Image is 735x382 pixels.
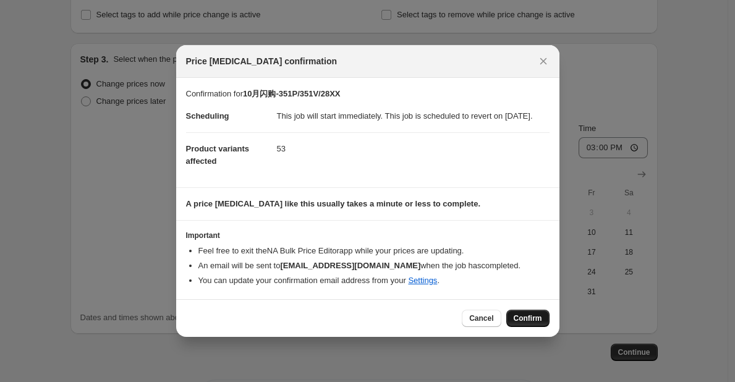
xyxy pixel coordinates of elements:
[198,274,550,287] li: You can update your confirmation email address from your .
[186,199,481,208] b: A price [MEDICAL_DATA] like this usually takes a minute or less to complete.
[277,132,550,165] dd: 53
[198,245,550,257] li: Feel free to exit the NA Bulk Price Editor app while your prices are updating.
[514,313,542,323] span: Confirm
[280,261,420,270] b: [EMAIL_ADDRESS][DOMAIN_NAME]
[186,111,229,121] span: Scheduling
[186,55,338,67] span: Price [MEDICAL_DATA] confirmation
[408,276,437,285] a: Settings
[535,53,552,70] button: Close
[186,231,550,240] h3: Important
[506,310,550,327] button: Confirm
[462,310,501,327] button: Cancel
[277,100,550,132] dd: This job will start immediately. This job is scheduled to revert on [DATE].
[243,89,341,98] b: 10月闪购-351P/351V/28XX
[186,88,550,100] p: Confirmation for
[186,144,250,166] span: Product variants affected
[198,260,550,272] li: An email will be sent to when the job has completed .
[469,313,493,323] span: Cancel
